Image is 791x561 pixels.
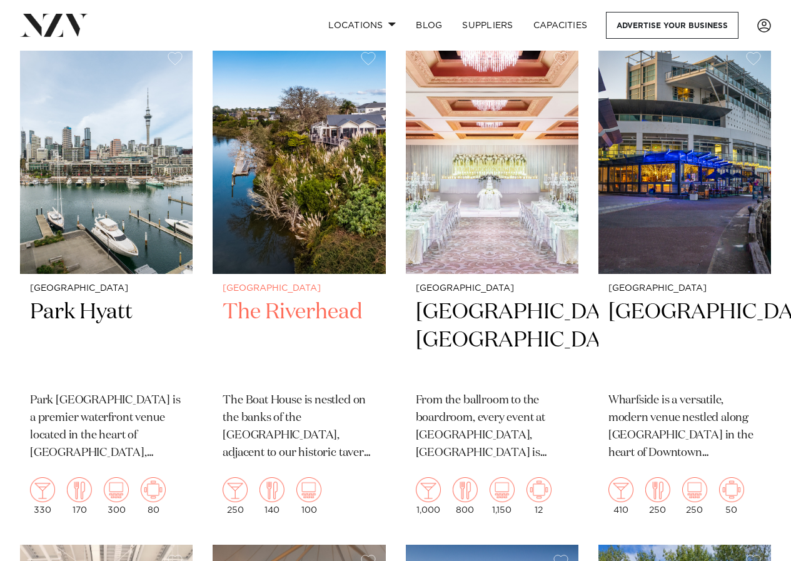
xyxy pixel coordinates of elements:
[453,477,478,515] div: 800
[416,392,568,462] p: From the ballroom to the boardroom, every event at [GEOGRAPHIC_DATA], [GEOGRAPHIC_DATA] is distin...
[719,477,744,502] img: meeting.png
[606,12,738,39] a: Advertise your business
[296,477,321,502] img: theatre.png
[318,12,406,39] a: Locations
[608,477,633,502] img: cocktail.png
[645,477,670,502] img: dining.png
[523,12,598,39] a: Capacities
[453,477,478,502] img: dining.png
[719,477,744,515] div: 50
[598,42,771,525] a: [GEOGRAPHIC_DATA] [GEOGRAPHIC_DATA] Wharfside is a versatile, modern venue nestled along [GEOGRAP...
[104,477,129,502] img: theatre.png
[213,42,385,525] a: [GEOGRAPHIC_DATA] The Riverhead The Boat House is nestled on the banks of the [GEOGRAPHIC_DATA], ...
[30,298,183,383] h2: Park Hyatt
[259,477,285,515] div: 140
[406,12,452,39] a: BLOG
[259,477,285,502] img: dining.png
[416,477,441,502] img: cocktail.png
[416,477,441,515] div: 1,000
[20,14,88,36] img: nzv-logo.png
[30,477,55,515] div: 330
[416,298,568,383] h2: [GEOGRAPHIC_DATA], [GEOGRAPHIC_DATA]
[416,284,568,293] small: [GEOGRAPHIC_DATA]
[223,477,248,515] div: 250
[608,284,761,293] small: [GEOGRAPHIC_DATA]
[682,477,707,502] img: theatre.png
[223,298,375,383] h2: The Riverhead
[30,477,55,502] img: cocktail.png
[490,477,515,515] div: 1,150
[223,284,375,293] small: [GEOGRAPHIC_DATA]
[406,42,578,525] a: [GEOGRAPHIC_DATA] [GEOGRAPHIC_DATA], [GEOGRAPHIC_DATA] From the ballroom to the boardroom, every ...
[223,392,375,462] p: The Boat House is nestled on the banks of the [GEOGRAPHIC_DATA], adjacent to our historic tavern ...
[608,477,633,515] div: 410
[141,477,166,515] div: 80
[608,298,761,383] h2: [GEOGRAPHIC_DATA]
[30,392,183,462] p: Park [GEOGRAPHIC_DATA] is a premier waterfront venue located in the heart of [GEOGRAPHIC_DATA], o...
[490,477,515,502] img: theatre.png
[67,477,92,515] div: 170
[682,477,707,515] div: 250
[526,477,552,515] div: 12
[30,284,183,293] small: [GEOGRAPHIC_DATA]
[104,477,129,515] div: 300
[608,392,761,462] p: Wharfside is a versatile, modern venue nestled along [GEOGRAPHIC_DATA] in the heart of Downtown [...
[526,477,552,502] img: meeting.png
[645,477,670,515] div: 250
[452,12,523,39] a: SUPPLIERS
[223,477,248,502] img: cocktail.png
[67,477,92,502] img: dining.png
[296,477,321,515] div: 100
[141,477,166,502] img: meeting.png
[20,42,193,525] a: [GEOGRAPHIC_DATA] Park Hyatt Park [GEOGRAPHIC_DATA] is a premier waterfront venue located in the ...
